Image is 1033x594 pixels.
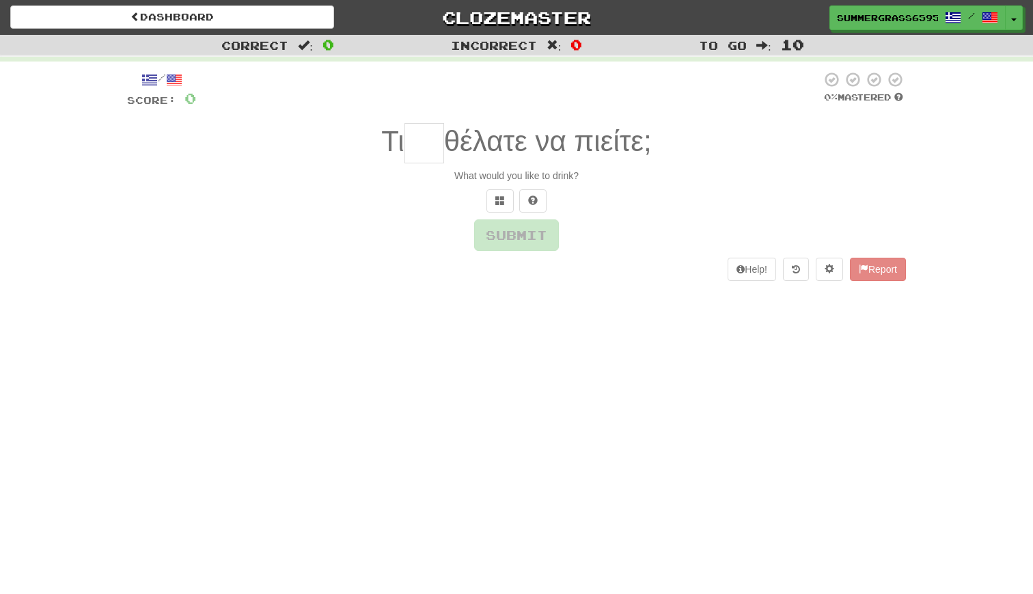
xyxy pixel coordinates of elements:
[783,258,809,281] button: Round history (alt+y)
[824,92,838,103] span: 0 %
[381,125,404,157] span: Τι
[837,12,938,24] span: SummerGrass6595
[829,5,1006,30] a: SummerGrass6595 /
[728,258,776,281] button: Help!
[127,94,176,106] span: Score:
[10,5,334,29] a: Dashboard
[444,125,652,157] span: θέλατε να πιείτε;
[355,5,678,29] a: Clozemaster
[127,169,906,183] div: What would you like to drink?
[486,189,514,213] button: Switch sentence to multiple choice alt+p
[850,258,906,281] button: Report
[474,219,559,251] button: Submit
[495,60,569,70] strong: Fast Track Level 1
[968,11,975,21] span: /
[821,92,906,104] div: Mastered
[570,36,582,53] span: 0
[184,90,196,107] span: 0
[781,36,804,53] span: 10
[221,38,288,52] span: Correct
[547,40,562,51] span: :
[756,40,771,51] span: :
[298,40,313,51] span: :
[699,38,747,52] span: To go
[127,71,196,88] div: /
[519,189,547,213] button: Single letter hint - you only get 1 per sentence and score half the points! alt+h
[451,38,537,52] span: Incorrect
[322,36,334,53] span: 0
